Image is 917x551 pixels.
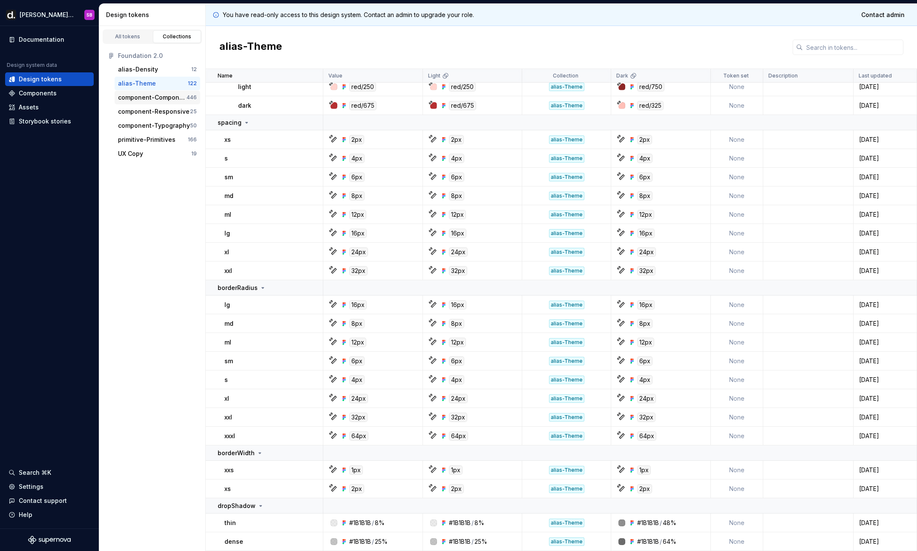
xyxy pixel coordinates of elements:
[156,33,198,40] div: Collections
[859,72,892,79] p: Last updated
[637,266,655,275] div: 32px
[118,79,156,88] div: alias-Theme
[449,300,466,310] div: 16px
[549,519,584,527] div: alias-Theme
[663,519,676,527] div: 48%
[224,154,228,163] p: s
[637,82,664,92] div: red/750
[449,431,468,441] div: 64px
[854,210,916,219] div: [DATE]
[218,502,256,510] p: dropShadow
[854,413,916,422] div: [DATE]
[106,11,202,19] div: Design tokens
[549,248,584,256] div: alias-Theme
[224,135,231,144] p: xs
[637,101,664,110] div: red/325
[349,191,365,201] div: 8px
[224,229,230,238] p: lg
[854,485,916,493] div: [DATE]
[854,248,916,256] div: [DATE]
[549,357,584,365] div: alias-Theme
[549,229,584,238] div: alias-Theme
[449,247,468,257] div: 24px
[803,40,903,55] input: Search in tokens...
[549,101,584,110] div: alias-Theme
[19,89,57,98] div: Components
[115,119,200,132] a: component-Typography50
[854,267,916,275] div: [DATE]
[637,338,654,347] div: 12px
[5,480,94,494] a: Settings
[711,224,763,243] td: None
[190,122,197,129] div: 50
[711,243,763,261] td: None
[190,108,197,115] div: 25
[349,375,365,385] div: 4px
[218,72,233,79] p: Name
[349,394,368,403] div: 24px
[856,7,910,23] a: Contact admin
[854,432,916,440] div: [DATE]
[854,357,916,365] div: [DATE]
[711,205,763,224] td: None
[711,408,763,427] td: None
[19,75,62,83] div: Design tokens
[637,172,653,182] div: 6px
[474,519,484,527] div: 8%
[711,77,763,96] td: None
[349,210,366,219] div: 12px
[637,484,652,494] div: 2px
[375,519,385,527] div: 8%
[637,413,655,422] div: 32px
[449,356,464,366] div: 6px
[711,149,763,168] td: None
[637,154,653,163] div: 4px
[224,376,228,384] p: s
[115,91,200,104] button: component-Components446
[549,485,584,493] div: alias-Theme
[349,338,366,347] div: 12px
[549,135,584,144] div: alias-Theme
[349,300,367,310] div: 16px
[449,319,464,328] div: 8px
[224,248,229,256] p: xl
[711,333,763,352] td: None
[637,394,656,403] div: 24px
[224,432,235,440] p: xxxl
[854,394,916,403] div: [DATE]
[224,394,229,403] p: xl
[711,389,763,408] td: None
[349,484,364,494] div: 2px
[549,83,584,91] div: alias-Theme
[711,427,763,445] td: None
[549,192,584,200] div: alias-Theme
[5,100,94,114] a: Assets
[349,135,364,144] div: 2px
[349,319,365,328] div: 8px
[711,96,763,115] td: None
[549,537,584,546] div: alias-Theme
[549,319,584,328] div: alias-Theme
[115,63,200,76] a: alias-Density12
[118,65,158,74] div: alias-Density
[6,10,16,20] img: b918d911-6884-482e-9304-cbecc30deec6.png
[854,192,916,200] div: [DATE]
[616,72,628,79] p: Dark
[854,338,916,347] div: [DATE]
[5,72,94,86] a: Design tokens
[349,465,363,475] div: 1px
[549,432,584,440] div: alias-Theme
[28,536,71,544] a: Supernova Logo
[449,229,466,238] div: 16px
[637,465,651,475] div: 1px
[224,301,230,309] p: lg
[711,314,763,333] td: None
[449,394,468,403] div: 24px
[349,537,371,546] div: #1B1B1B
[471,537,474,546] div: /
[375,537,388,546] div: 25%
[224,267,232,275] p: xxl
[218,118,241,127] p: spacing
[349,172,365,182] div: 6px
[218,284,258,292] p: borderRadius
